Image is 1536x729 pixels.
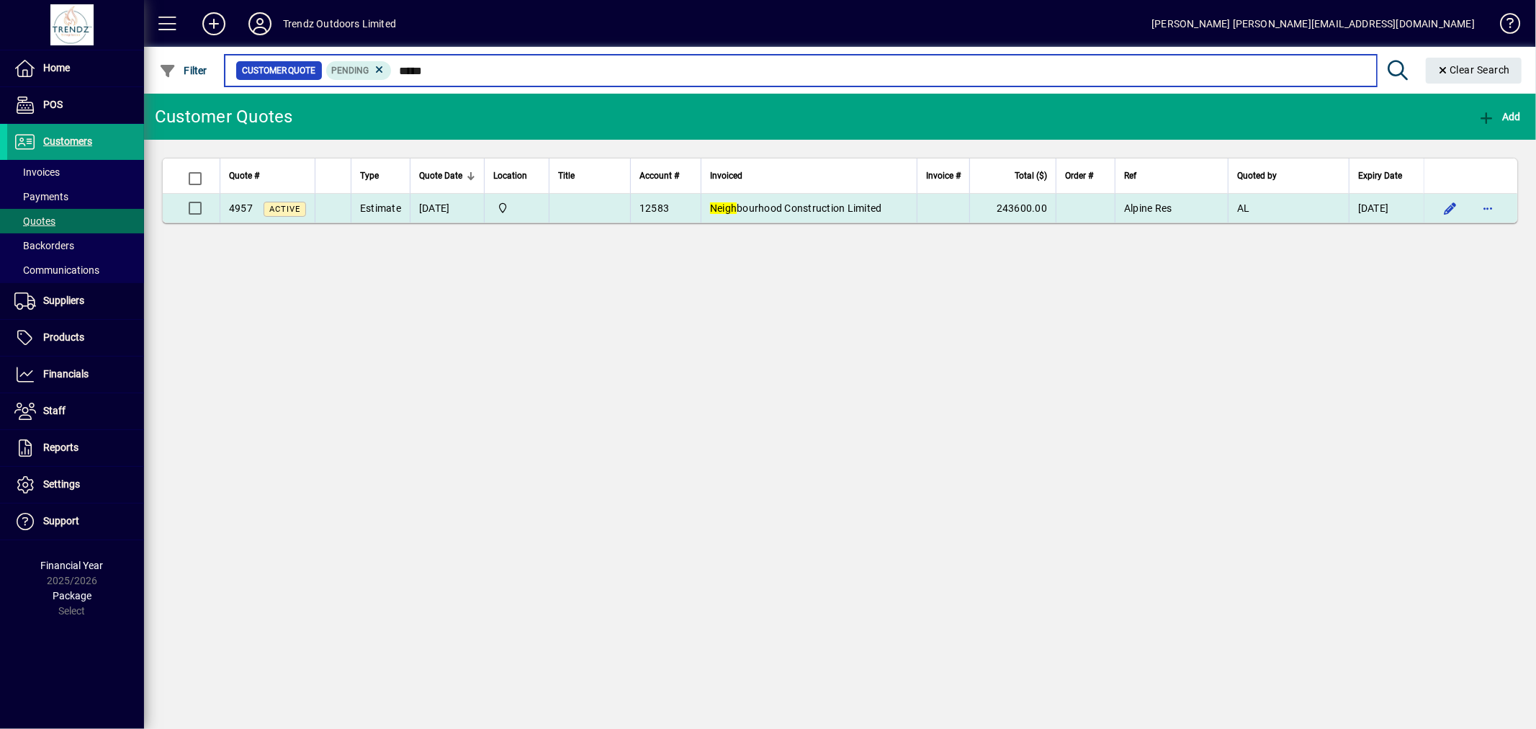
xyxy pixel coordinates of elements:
[43,368,89,380] span: Financials
[1015,168,1047,184] span: Total ($)
[1439,197,1462,220] button: Edit
[969,194,1056,223] td: 243600.00
[1474,104,1524,130] button: Add
[159,65,207,76] span: Filter
[1489,3,1518,50] a: Knowledge Base
[558,168,575,184] span: Title
[242,63,316,78] span: Customer Quote
[229,202,253,214] span: 4957
[639,168,679,184] span: Account #
[43,99,63,110] span: POS
[43,331,84,343] span: Products
[229,168,259,184] span: Quote #
[1426,58,1522,84] button: Clear
[43,62,70,73] span: Home
[710,202,737,214] em: Neigh
[493,200,540,216] span: New Plymouth
[639,202,669,214] span: 12583
[43,442,78,453] span: Reports
[1065,168,1093,184] span: Order #
[7,50,144,86] a: Home
[360,168,379,184] span: Type
[229,168,306,184] div: Quote #
[1151,12,1475,35] div: [PERSON_NAME] [PERSON_NAME][EMAIL_ADDRESS][DOMAIN_NAME]
[237,11,283,37] button: Profile
[14,191,68,202] span: Payments
[53,590,91,601] span: Package
[7,87,144,123] a: POS
[7,209,144,233] a: Quotes
[1358,168,1402,184] span: Expiry Date
[7,504,144,540] a: Support
[283,12,396,35] div: Trendz Outdoors Limited
[155,105,293,128] div: Customer Quotes
[14,264,99,276] span: Communications
[7,160,144,184] a: Invoices
[7,320,144,356] a: Products
[1237,202,1250,214] span: AL
[269,205,300,214] span: Active
[7,393,144,429] a: Staff
[7,258,144,282] a: Communications
[191,11,237,37] button: Add
[1237,168,1277,184] span: Quoted by
[43,515,79,527] span: Support
[7,184,144,209] a: Payments
[419,168,462,184] span: Quote Date
[1065,168,1106,184] div: Order #
[7,357,144,393] a: Financials
[332,66,369,76] span: Pending
[1237,168,1340,184] div: Quoted by
[710,168,908,184] div: Invoiced
[326,61,392,80] mat-chip: Pending Status: Pending
[710,168,742,184] span: Invoiced
[43,478,80,490] span: Settings
[1476,197,1499,220] button: More options
[14,215,55,227] span: Quotes
[7,283,144,319] a: Suppliers
[7,430,144,466] a: Reports
[43,135,92,147] span: Customers
[14,240,74,251] span: Backorders
[710,202,882,214] span: bourhood Construction Limited
[43,405,66,416] span: Staff
[7,233,144,258] a: Backorders
[43,295,84,306] span: Suppliers
[558,168,621,184] div: Title
[926,168,961,184] span: Invoice #
[41,560,104,571] span: Financial Year
[493,168,527,184] span: Location
[419,168,475,184] div: Quote Date
[493,168,540,184] div: Location
[360,202,401,214] span: Estimate
[1349,194,1424,223] td: [DATE]
[1358,168,1415,184] div: Expiry Date
[1124,168,1136,184] span: Ref
[1478,111,1521,122] span: Add
[156,58,211,84] button: Filter
[1124,168,1219,184] div: Ref
[7,467,144,503] a: Settings
[639,168,692,184] div: Account #
[14,166,60,178] span: Invoices
[410,194,484,223] td: [DATE]
[1124,202,1172,214] span: Alpine Res
[1437,64,1511,76] span: Clear Search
